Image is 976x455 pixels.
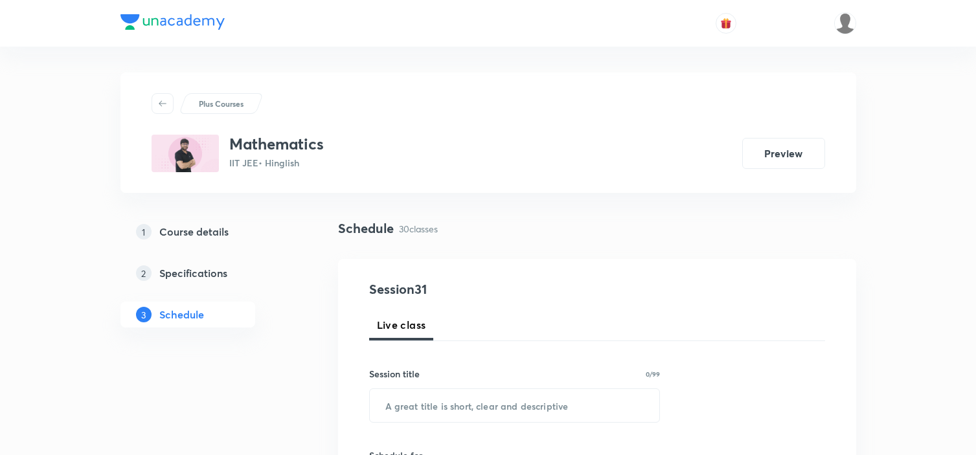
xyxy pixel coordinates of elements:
[159,224,229,239] h5: Course details
[120,14,225,30] img: Company Logo
[199,98,244,109] p: Plus Courses
[120,14,225,33] a: Company Logo
[399,222,438,236] p: 30 classes
[159,307,204,322] h5: Schedule
[136,307,152,322] p: 3
[370,389,660,422] input: A great title is short, clear and descriptive
[136,224,152,239] p: 1
[120,260,297,286] a: 2Specifications
[377,317,426,333] span: Live class
[716,13,736,34] button: avatar
[120,219,297,245] a: 1Course details
[720,17,732,29] img: avatar
[834,12,856,34] img: Mukesh Gupta
[646,371,660,377] p: 0/99
[229,135,324,153] h3: Mathematics
[136,265,152,281] p: 2
[369,280,606,299] h4: Session 31
[229,156,324,170] p: IIT JEE • Hinglish
[152,135,219,172] img: C27A789E-8A56-4242-A13D-5AF17C93F799_plus.png
[159,265,227,281] h5: Specifications
[369,367,420,381] h6: Session title
[338,219,394,238] h4: Schedule
[742,138,825,169] button: Preview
